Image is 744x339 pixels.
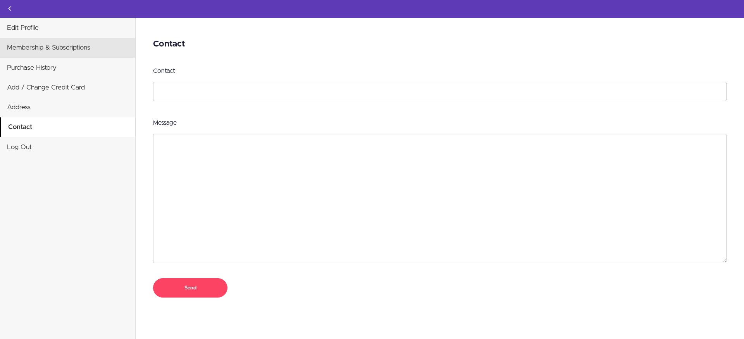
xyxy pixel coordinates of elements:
input: Send [153,278,227,298]
label: Contact [153,67,175,76]
svg: Back to courses [5,4,14,13]
label: Message [153,119,177,127]
h2: Contact [153,40,727,49]
a: Contact [1,117,135,137]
